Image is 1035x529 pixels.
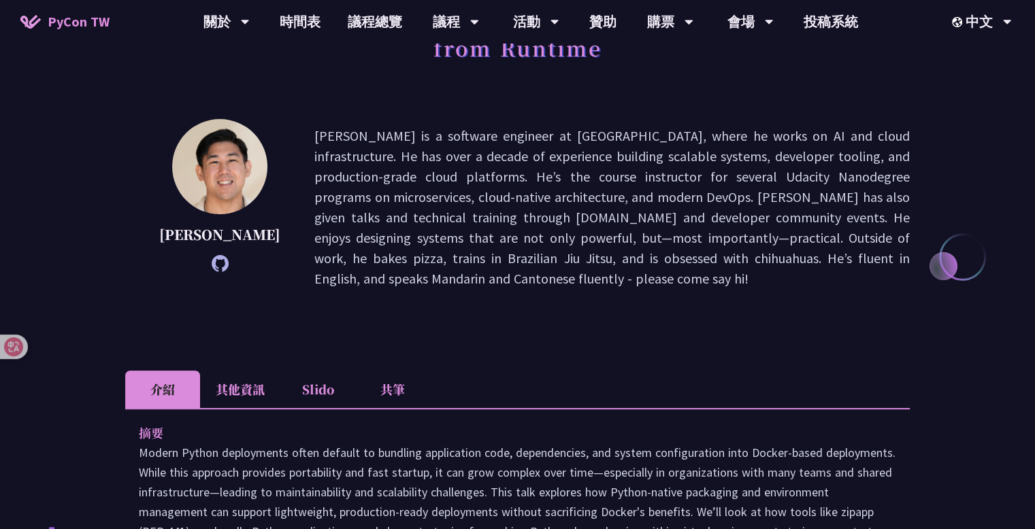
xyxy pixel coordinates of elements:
[48,12,110,32] span: PyCon TW
[7,5,123,39] a: PyCon TW
[952,17,966,27] img: Locale Icon
[200,371,280,408] li: 其他資訊
[314,126,910,289] p: [PERSON_NAME] is a software engineer at [GEOGRAPHIC_DATA], where he works on AI and cloud infrast...
[139,423,869,443] p: 摘要
[125,371,200,408] li: 介紹
[159,224,280,245] p: [PERSON_NAME]
[20,15,41,29] img: Home icon of PyCon TW 2025
[172,119,267,214] img: Justin Lee
[280,371,355,408] li: Slido
[355,371,430,408] li: 共筆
